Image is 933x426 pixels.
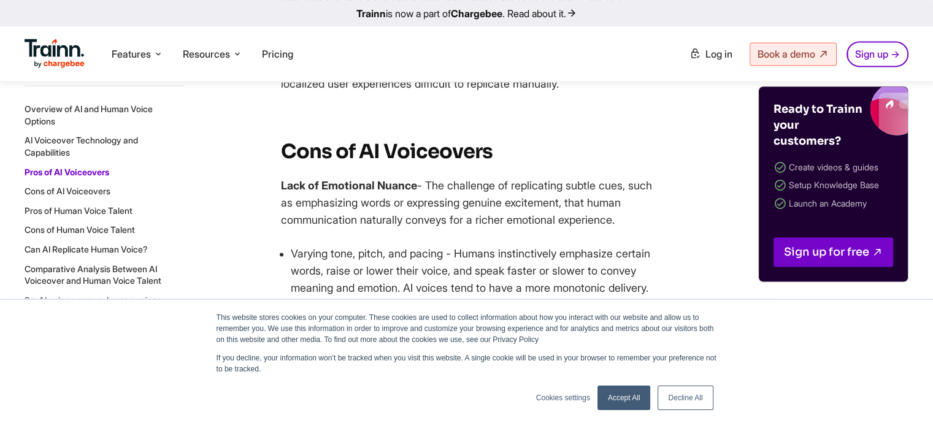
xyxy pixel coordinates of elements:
b: Chargebee [451,7,502,20]
a: Cons of AI Voiceovers [25,186,110,197]
a: Can AI Replicate Human Voice? [25,245,148,255]
a: Sign up → [847,41,908,67]
li: Setup Knowledge Base [774,177,893,194]
a: So, AI voiceovers vs. human voices: Which is right for you? [25,295,163,318]
a: Cons of Human Voice Talent [25,225,135,235]
li: Varying tone, pitch, and pacing - Humans instinctively emphasize certain words, raise or lower th... [291,245,661,297]
p: - The challenge of replicating subtle cues, such as emphasizing words or expressing genuine excit... [281,177,661,229]
img: Trainn Logo [25,39,85,68]
li: Launch an Academy [774,195,893,213]
a: Pros of AI Voiceovers [25,167,109,177]
a: Comparative Analysis Between AI Voiceover and Human Voice Talent [25,264,161,286]
span: Features [112,47,151,61]
h4: Ready to Trainn your customers? [774,101,866,149]
a: Sign up for free [774,237,893,267]
a: Log in [682,43,740,65]
img: Trainn blogs [784,86,908,135]
strong: Lack of Emotional Nuance [281,179,417,192]
a: Accept All [597,386,651,410]
li: Create videos & guides [774,159,893,177]
a: Pros of Human Voice Talent [25,206,132,216]
span: Book a demo [758,48,815,60]
a: Pricing [262,48,293,60]
a: Decline All [658,386,713,410]
p: This website stores cookies on your computer. These cookies are used to collect information about... [217,312,717,345]
p: If you decline, your information won’t be tracked when you visit this website. A single cookie wi... [217,352,717,375]
a: AI Voiceover Technology and Capabilities [25,135,138,158]
a: Cookies settings [536,392,590,403]
span: Log in [705,48,732,60]
b: Trainn [356,7,386,20]
span: Resources [183,47,230,61]
a: Book a demo [750,42,837,66]
a: Overview of AI and Human Voice Options [25,104,153,127]
strong: Cons of AI Voiceovers [281,139,493,164]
